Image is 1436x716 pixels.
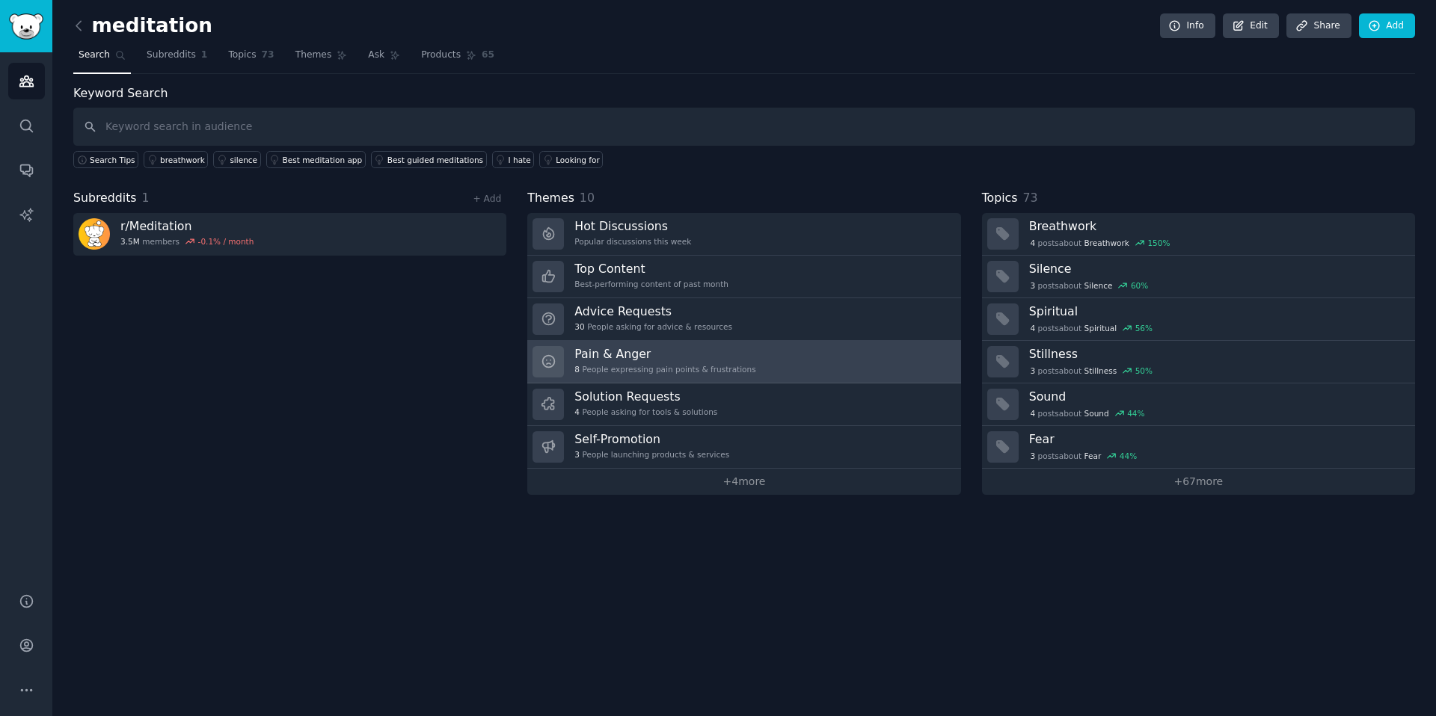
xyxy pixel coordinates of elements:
[73,14,212,38] h2: meditation
[1084,451,1102,461] span: Fear
[416,43,500,74] a: Products65
[1286,13,1351,39] a: Share
[295,49,332,62] span: Themes
[982,426,1415,469] a: Fear3postsaboutFear44%
[1120,451,1137,461] div: 44 %
[527,298,960,341] a: Advice Requests30People asking for advice & resources
[142,191,150,205] span: 1
[982,469,1415,495] a: +67more
[1135,365,1153,376] div: 50 %
[1135,323,1153,333] div: 56 %
[1030,365,1035,376] span: 3
[527,189,574,208] span: Themes
[266,151,366,168] a: Best meditation app
[527,341,960,383] a: Pain & Anger8People expressing pain points & frustrations
[1030,280,1035,291] span: 3
[290,43,353,74] a: Themes
[982,298,1415,341] a: Spiritual4postsaboutSpiritual56%
[1084,323,1117,333] span: Spiritual
[1030,238,1035,248] span: 4
[1131,280,1148,291] div: 60 %
[574,389,717,404] h3: Solution Requests
[1029,346,1405,362] h3: Stillness
[201,49,208,62] span: 1
[1029,303,1405,319] h3: Spiritual
[509,155,531,165] div: I hate
[1084,280,1113,291] span: Silence
[387,155,483,165] div: Best guided meditations
[1022,191,1037,205] span: 73
[160,155,205,165] div: breathwork
[79,49,110,62] span: Search
[1030,323,1035,333] span: 4
[982,341,1415,383] a: Stillness3postsaboutStillness50%
[1029,364,1154,377] div: post s about
[527,213,960,256] a: Hot DiscussionsPopular discussions this week
[527,383,960,426] a: Solution Requests4People asking for tools & solutions
[574,407,580,417] span: 4
[371,151,487,168] a: Best guided meditations
[574,431,729,447] h3: Self-Promotion
[228,49,256,62] span: Topics
[982,213,1415,256] a: Breathwork4postsaboutBreathwork150%
[574,218,691,234] h3: Hot Discussions
[574,321,584,332] span: 30
[73,108,1415,146] input: Keyword search in audience
[1359,13,1415,39] a: Add
[73,213,506,256] a: r/Meditation3.5Mmembers-0.1% / month
[527,426,960,469] a: Self-Promotion3People launching products & services
[9,13,43,40] img: GummySearch logo
[230,155,257,165] div: silence
[73,43,131,74] a: Search
[1223,13,1279,39] a: Edit
[1160,13,1215,39] a: Info
[198,236,254,247] div: -0.1 % / month
[421,49,461,62] span: Products
[1147,238,1170,248] div: 150 %
[1127,408,1144,419] div: 44 %
[556,155,600,165] div: Looking for
[1029,449,1138,463] div: post s about
[982,256,1415,298] a: Silence3postsaboutSilence60%
[1084,238,1129,248] span: Breathwork
[574,364,755,374] div: People expressing pain points & frustrations
[120,218,254,234] h3: r/ Meditation
[574,261,728,277] h3: Top Content
[527,256,960,298] a: Top ContentBest-performing content of past month
[73,86,168,100] label: Keyword Search
[120,236,254,247] div: members
[1029,389,1405,404] h3: Sound
[1029,236,1172,250] div: post s about
[1029,431,1405,447] h3: Fear
[574,279,728,289] div: Best-performing content of past month
[580,191,595,205] span: 10
[574,364,580,374] span: 8
[574,321,732,332] div: People asking for advice & resources
[1029,218,1405,234] h3: Breathwork
[1029,279,1150,292] div: post s about
[574,236,691,247] div: Popular discussions this week
[1029,261,1405,277] h3: Silence
[1030,451,1035,461] span: 3
[539,151,603,168] a: Looking for
[574,303,732,319] h3: Advice Requests
[1029,407,1147,420] div: post s about
[368,49,384,62] span: Ask
[120,236,140,247] span: 3.5M
[492,151,535,168] a: I hate
[574,407,717,417] div: People asking for tools & solutions
[473,194,501,204] a: + Add
[213,151,260,168] a: silence
[223,43,279,74] a: Topics73
[1084,408,1109,419] span: Sound
[262,49,274,62] span: 73
[79,218,110,250] img: Meditation
[982,383,1415,426] a: Sound4postsaboutSound44%
[363,43,405,74] a: Ask
[90,155,135,165] span: Search Tips
[283,155,363,165] div: Best meditation app
[982,189,1018,208] span: Topics
[1030,408,1035,419] span: 4
[147,49,196,62] span: Subreddits
[482,49,494,62] span: 65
